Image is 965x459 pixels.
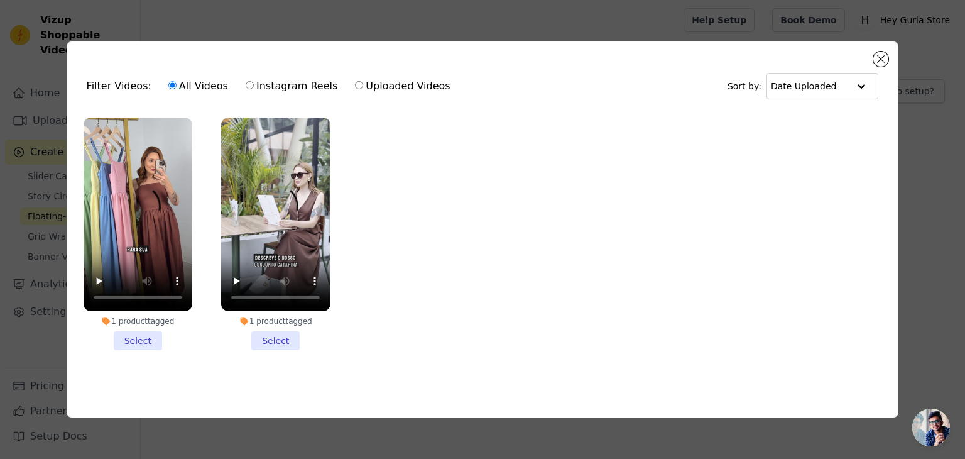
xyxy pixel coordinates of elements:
[728,73,879,99] div: Sort by:
[221,316,330,326] div: 1 product tagged
[245,78,338,94] label: Instagram Reels
[354,78,450,94] label: Uploaded Videos
[912,409,950,446] div: Bate-papo aberto
[168,78,229,94] label: All Videos
[84,316,192,326] div: 1 product tagged
[87,72,457,101] div: Filter Videos:
[873,52,888,67] button: Close modal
